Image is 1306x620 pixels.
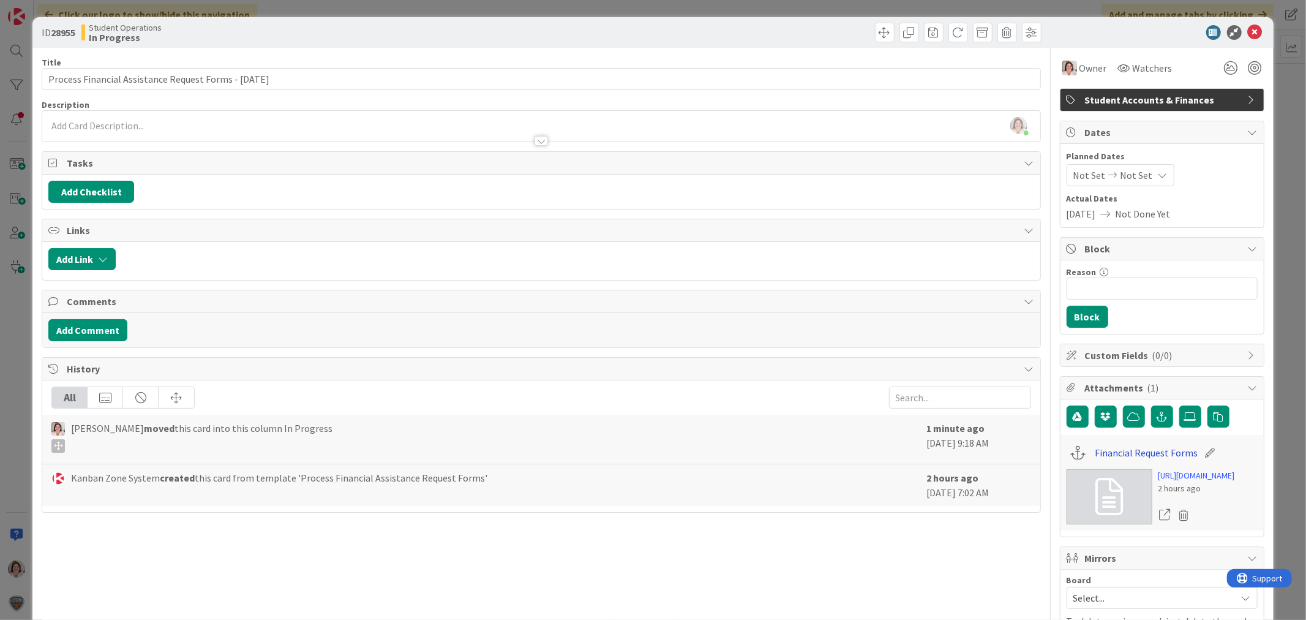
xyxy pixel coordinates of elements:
b: 1 minute ago [927,422,985,434]
span: Dates [1085,125,1242,140]
b: In Progress [89,32,162,42]
button: Add Comment [48,319,127,341]
span: Custom Fields [1085,348,1242,363]
span: Attachments [1085,380,1242,395]
input: Search... [889,387,1031,409]
span: Kanban Zone System this card from template 'Process Financial Assistance Request Forms' [71,471,487,485]
label: Title [42,57,61,68]
a: Financial Request Forms [1095,445,1198,460]
span: Block [1085,241,1242,256]
span: Planned Dates [1067,150,1258,163]
b: created [160,472,195,484]
a: Open [1158,507,1172,523]
span: History [67,361,1018,376]
label: Reason [1067,267,1097,278]
span: Not Set [1073,168,1106,183]
button: Add Link [48,248,116,270]
span: Student Operations [89,23,162,32]
span: Select... [1073,589,1230,607]
span: ( 0/0 ) [1152,349,1173,361]
span: Mirrors [1085,551,1242,565]
span: Support [26,2,56,17]
span: [PERSON_NAME] this card into this column In Progress [71,421,332,453]
span: Student Accounts & Finances [1085,93,1242,107]
input: type card name here... [42,68,1040,90]
span: Tasks [67,156,1018,170]
span: Description [42,99,89,110]
span: Board [1067,576,1092,584]
b: 2 hours ago [927,472,979,484]
b: moved [144,422,175,434]
span: Owner [1079,61,1107,75]
div: 2 hours ago [1158,482,1235,495]
b: 28955 [51,26,75,39]
span: [DATE] [1067,206,1096,221]
div: [DATE] 7:02 AM [927,471,1031,500]
span: Comments [67,294,1018,309]
span: ID [42,25,75,40]
img: EW [1062,61,1077,75]
span: ( 1 ) [1147,382,1159,394]
span: Actual Dates [1067,192,1258,205]
span: Links [67,223,1018,238]
img: KS [51,472,65,485]
button: Add Checklist [48,181,134,203]
img: EW [51,422,65,436]
a: [URL][DOMAIN_NAME] [1158,469,1235,482]
button: Block [1067,306,1108,328]
span: Watchers [1133,61,1173,75]
span: Not Set [1120,168,1153,183]
img: 8Zp9bjJ6wS5x4nzU9KWNNxjkzf4c3Efw.jpg [1010,117,1027,134]
span: Not Done Yet [1116,206,1171,221]
div: [DATE] 9:18 AM [927,421,1031,458]
div: All [52,387,88,408]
